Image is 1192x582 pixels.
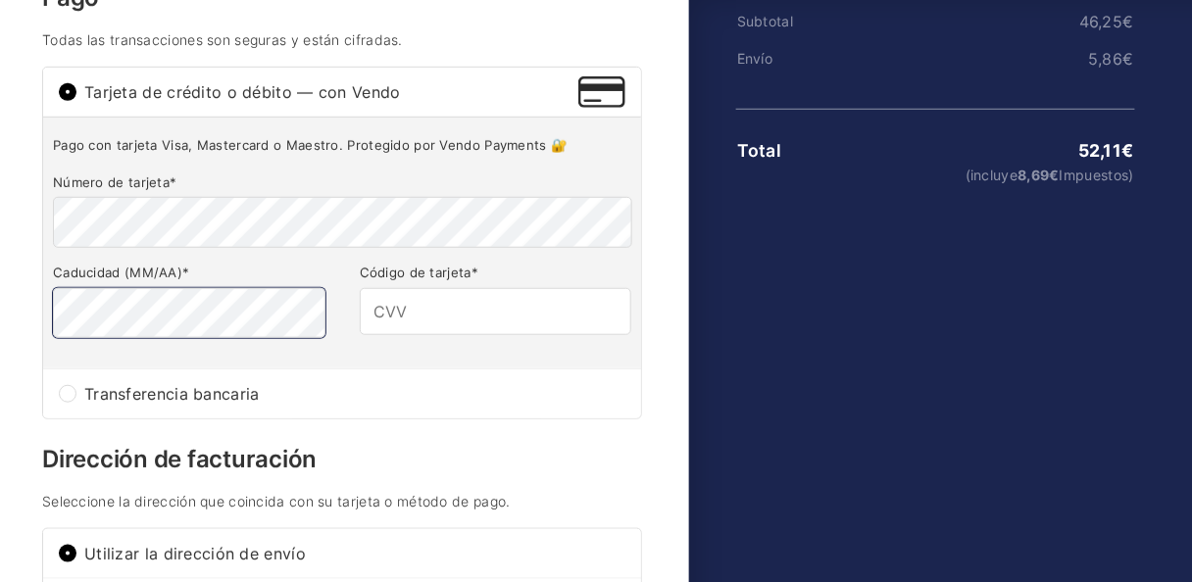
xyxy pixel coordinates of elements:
[84,546,625,561] span: Utilizar la dirección de envío
[736,141,869,161] th: Total
[1078,140,1134,161] bdi: 52,11
[42,448,642,471] h3: Dirección de facturación
[42,33,642,47] h4: Todas las transacciones son seguras y están cifradas.
[1079,12,1134,31] bdi: 46,25
[870,169,1134,182] small: (incluye Impuestos)
[1123,49,1134,69] span: €
[84,386,625,402] span: Transferencia bancaria
[53,137,631,154] p: Pago con tarjeta Visa, Mastercard o Maestro. Protegido por Vendo Payments 🔐
[736,51,869,67] th: Envío
[53,265,324,281] label: Caducidad (MM/AA)
[360,265,631,281] label: Código de tarjeta
[1018,167,1060,183] span: 8,69
[1050,167,1060,183] span: €
[736,14,869,29] th: Subtotal
[42,495,642,509] h4: Seleccione la dirección que coincida con su tarjeta o método de pago.
[578,76,625,108] img: Tarjeta de crédito o débito — con Vendo
[53,174,631,191] label: Número de tarjeta
[84,84,578,100] span: Tarjeta de crédito o débito — con Vendo
[1088,49,1134,69] bdi: 5,86
[1123,12,1134,31] span: €
[360,288,631,335] input: CVV
[1122,140,1134,161] span: €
